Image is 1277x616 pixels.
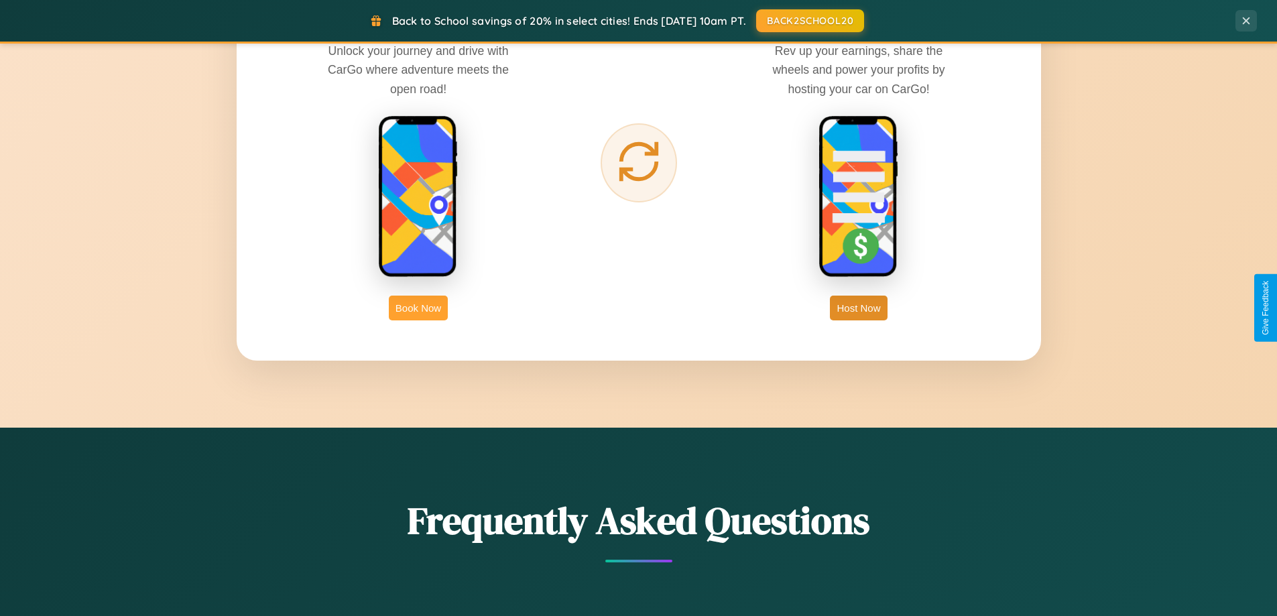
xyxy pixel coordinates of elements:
button: BACK2SCHOOL20 [756,9,864,32]
img: rent phone [378,115,459,279]
div: Give Feedback [1261,281,1270,335]
p: Unlock your journey and drive with CarGo where adventure meets the open road! [318,42,519,98]
button: Host Now [830,296,887,320]
h2: Frequently Asked Questions [237,495,1041,546]
span: Back to School savings of 20% in select cities! Ends [DATE] 10am PT. [392,14,746,27]
img: host phone [818,115,899,279]
button: Book Now [389,296,448,320]
p: Rev up your earnings, share the wheels and power your profits by hosting your car on CarGo! [758,42,959,98]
